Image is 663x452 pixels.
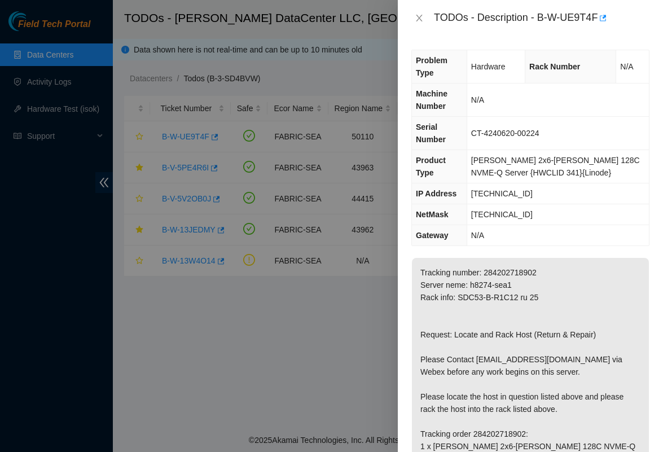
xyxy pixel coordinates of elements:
[416,189,456,198] span: IP Address
[471,210,533,219] span: [TECHNICAL_ID]
[471,62,506,71] span: Hardware
[471,129,539,138] span: CT-4240620-00224
[529,62,580,71] span: Rack Number
[416,56,447,77] span: Problem Type
[416,89,447,111] span: Machine Number
[411,13,427,24] button: Close
[471,189,533,198] span: [TECHNICAL_ID]
[415,14,424,23] span: close
[416,231,449,240] span: Gateway
[416,156,446,177] span: Product Type
[471,156,640,177] span: [PERSON_NAME] 2x6-[PERSON_NAME] 128C NVME-Q Server {HWCLID 341}{Linode}
[416,210,449,219] span: NetMask
[471,95,484,104] span: N/A
[434,9,649,27] div: TODOs - Description - B-W-UE9T4F
[471,231,484,240] span: N/A
[620,62,633,71] span: N/A
[416,122,446,144] span: Serial Number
